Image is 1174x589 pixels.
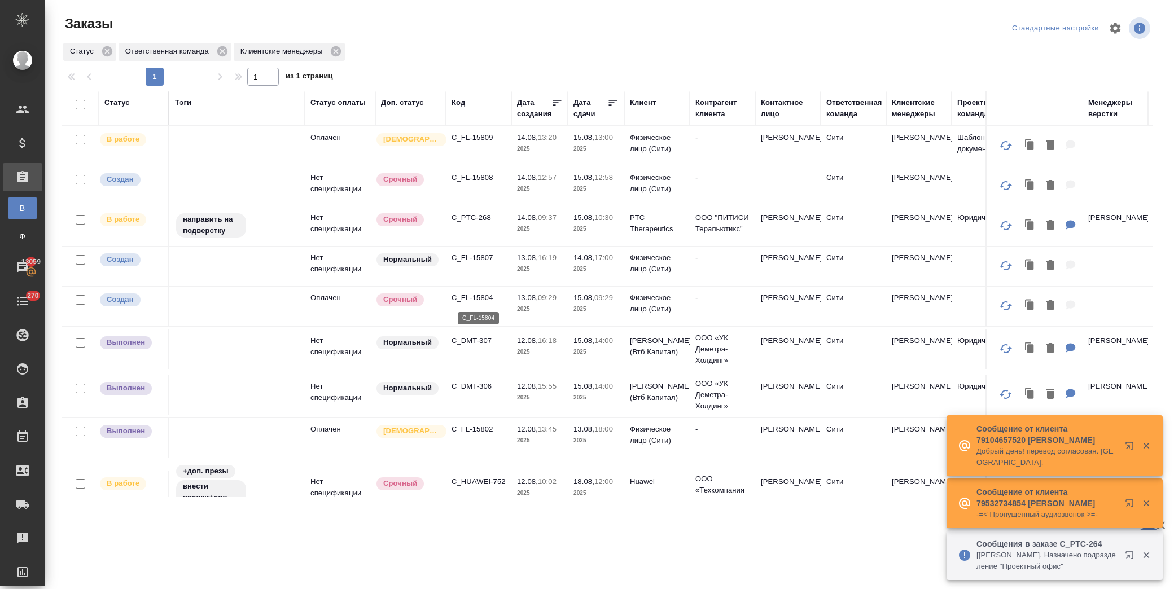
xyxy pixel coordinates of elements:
div: Выставляется автоматически для первых 3 заказов нового контактного лица. Особое внимание [375,132,440,147]
button: Удалить [1041,383,1060,406]
p: 10:30 [594,213,613,222]
span: Настроить таблицу [1102,15,1129,42]
p: ООО «УК Деметра-Холдинг» [695,378,750,412]
div: Выставляет ПМ после принятия заказа от КМа [99,212,163,227]
p: C_PTC-268 [452,212,506,223]
p: Статус [70,46,98,57]
p: C_DMT-306 [452,381,506,392]
p: 2025 [573,392,619,403]
span: В [14,203,31,214]
button: Удалить [1041,134,1060,157]
div: направить на подверстку [175,212,299,239]
p: - [695,172,750,183]
p: Ответственная команда [125,46,213,57]
div: Статус [63,43,116,61]
p: Выполнен [107,337,145,348]
p: C_FL-15802 [452,424,506,435]
p: Выполнен [107,425,145,437]
p: 14.08, [573,253,594,262]
div: Выставляется автоматически, если на указанный объем услуг необходимо больше времени в стандартном... [375,172,440,187]
p: 2025 [517,435,562,446]
td: Нет спецификации [305,471,375,510]
p: Срочный [383,294,417,305]
p: 14.08, [517,133,538,142]
td: Нет спецификации [305,166,375,206]
p: Создан [107,294,134,305]
td: Нет спецификации [305,206,375,246]
p: 15.08, [573,382,594,390]
button: Клонировать [1019,254,1041,278]
p: 14.08, [517,213,538,222]
p: 13.08, [517,293,538,302]
button: Закрыть [1134,550,1158,560]
td: Оплачен [305,126,375,166]
div: Выставляется автоматически для первых 3 заказов нового контактного лица. Особое внимание [375,424,440,439]
td: [PERSON_NAME] [755,287,821,326]
button: Открыть в новой вкладке [1118,434,1145,461]
p: 13.08, [517,253,538,262]
td: Оплачен [305,418,375,458]
p: Создан [107,174,134,185]
td: [PERSON_NAME] [755,375,821,415]
td: [PERSON_NAME] [755,329,821,369]
p: 09:29 [538,293,557,302]
p: 16:19 [538,253,557,262]
p: - [695,292,750,304]
div: Контрагент клиента [695,97,750,120]
p: 2025 [517,223,562,235]
p: C_FL-15809 [452,132,506,143]
p: 12.08, [517,336,538,345]
td: Сити [821,471,886,510]
td: Сити [821,375,886,415]
p: Нормальный [383,337,432,348]
div: Выставляет ПМ после сдачи и проведения начислений. Последний этап для ПМа [99,335,163,350]
p: [PERSON_NAME] (Втб Капитал) [630,381,684,403]
td: Сити [821,247,886,286]
p: 16:18 [538,336,557,345]
p: [PERSON_NAME] [1088,212,1142,223]
div: split button [1009,20,1102,37]
p: 15:55 [538,382,557,390]
div: Выставляет ПМ после принятия заказа от КМа [99,132,163,147]
div: Выставляется автоматически, если на указанный объем услуг необходимо больше времени в стандартном... [375,212,440,227]
p: Сообщения в заказе C_PTC-264 [976,538,1118,550]
div: Доп. статус [381,97,424,108]
div: Ответственная команда [119,43,231,61]
td: Нет спецификации [305,329,375,369]
p: [DEMOGRAPHIC_DATA] [383,425,440,437]
p: 13:45 [538,425,557,433]
td: Сити [821,126,886,166]
button: Обновить [992,132,1019,159]
p: 14.08, [517,173,538,182]
div: Статус по умолчанию для стандартных заказов [375,335,440,350]
p: В работе [107,134,139,145]
span: из 1 страниц [286,69,333,86]
td: [PERSON_NAME] [886,247,952,286]
td: [PERSON_NAME] [886,206,952,246]
td: [PERSON_NAME] [886,418,952,458]
button: Открыть в новой вкладке [1118,492,1145,519]
p: 15.08, [573,173,594,182]
div: Менеджеры верстки [1088,97,1142,120]
p: 12.08, [517,477,538,486]
p: 2025 [573,304,619,315]
div: Дата сдачи [573,97,607,120]
div: Выставляется автоматически при создании заказа [99,172,163,187]
p: C_HUAWEI-752 [452,476,506,487]
div: Выставляется автоматически, если на указанный объем услуг необходимо больше времени в стандартном... [375,292,440,307]
td: [PERSON_NAME] [886,471,952,510]
button: Удалить [1041,254,1060,278]
p: Физическое лицо (Сити) [630,252,684,275]
td: Сити [821,418,886,458]
p: 2025 [517,487,562,499]
td: [PERSON_NAME] [755,418,821,458]
div: Выставляет ПМ после принятия заказа от КМа [99,476,163,491]
p: ООО "ПИТИСИ Терапьютикс" [695,212,750,235]
button: Клонировать [1019,134,1041,157]
button: Клонировать [1019,337,1041,361]
p: [PERSON_NAME] [1088,335,1142,346]
button: Обновить [992,381,1019,408]
div: Код [452,97,465,108]
td: Юридический [952,329,1017,369]
p: Создан [107,254,134,265]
